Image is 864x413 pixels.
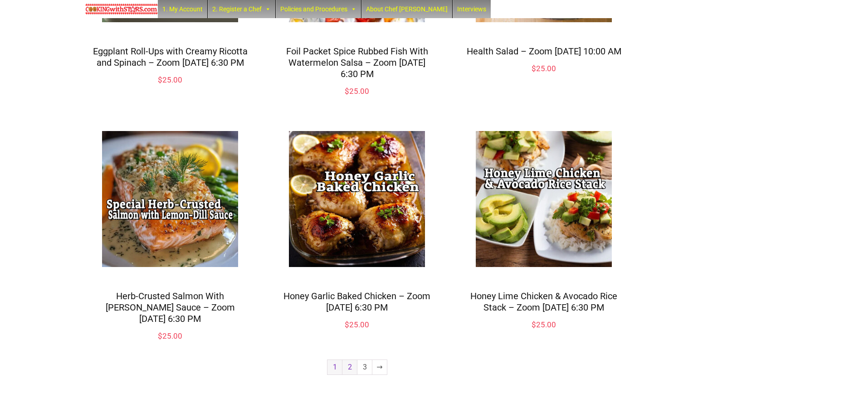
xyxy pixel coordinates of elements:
bdi: 25.00 [158,75,182,84]
bdi: 25.00 [345,87,369,96]
a: Page 3 [357,360,372,374]
a: Health Salad – Zoom [DATE] 10:00 AM [467,46,621,57]
a: Page 2 [342,360,357,374]
a: → [372,360,387,374]
span: $ [158,331,162,340]
img: Herb-Crusted Salmon With Lemon-Dill Sauce – Zoom Monday April 28, 2025 @ 6:30 PM [86,115,255,284]
bdi: 25.00 [532,64,556,73]
img: Honey Lime Chicken & Avocado Rice Stack – Zoom Monday Aug 11, 2025 @ 6:30 PM [459,115,629,284]
nav: Product Pagination [85,359,630,390]
span: $ [158,75,162,84]
span: $ [345,320,349,329]
img: Honey Garlic Baked Chicken – Zoom Monday March 24, 2025 @ 6:30 PM [273,115,442,284]
span: $ [532,64,536,73]
bdi: 25.00 [532,320,556,329]
bdi: 25.00 [158,331,182,340]
a: Honey Garlic Baked Chicken – Zoom [DATE] 6:30 PM [283,291,430,313]
a: Honey Lime Chicken & Avocado Rice Stack – Zoom [DATE] 6:30 PM [470,291,617,313]
span: $ [532,320,536,329]
img: Chef Paula's Cooking With Stars [85,4,158,15]
a: Herb-Crusted Salmon With [PERSON_NAME] Sauce – Zoom [DATE] 6:30 PM [106,291,235,324]
a: Foil Packet Spice Rubbed Fish With Watermelon Salsa – Zoom [DATE] 6:30 PM [286,46,428,79]
span: Page 1 [327,360,342,374]
a: Eggplant Roll-Ups with Creamy Ricotta and Spinach – Zoom [DATE] 6:30 PM [93,46,248,68]
bdi: 25.00 [345,320,369,329]
span: $ [345,87,349,96]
